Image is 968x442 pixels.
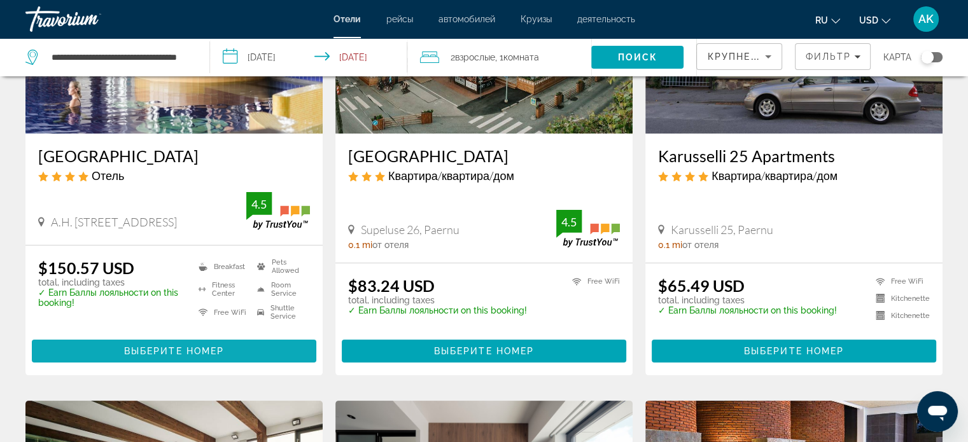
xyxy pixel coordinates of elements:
span: Фильтр [805,52,851,62]
li: Kitchenette [869,310,930,321]
button: User Menu [909,6,943,32]
button: Select check in and out date [210,38,407,76]
div: 4.5 [246,197,272,212]
span: , 1 [495,48,539,66]
a: [GEOGRAPHIC_DATA] [38,146,310,165]
span: Квартира/квартира/дом [712,169,838,183]
a: Выберите номер [652,343,936,357]
button: Change currency [859,11,890,29]
span: A.H. [STREET_ADDRESS] [51,215,177,229]
p: ✓ Earn Баллы лояльности on this booking! [658,305,837,315]
a: Отели [333,14,361,24]
span: 2 [451,48,495,66]
span: Квартира/квартира/дом [388,169,514,183]
p: ✓ Earn Баллы лояльности on this booking! [38,287,183,308]
span: 0.1 mi [348,240,372,250]
a: Выберите номер [342,343,626,357]
button: Выберите номер [342,340,626,363]
button: Выберите номер [652,340,936,363]
span: от отеля [682,240,719,250]
span: Supeluse 26, Paernu [361,223,459,237]
span: ru [815,15,828,25]
span: Комната [503,52,539,62]
button: Filters [795,43,871,70]
ins: $150.57 USD [38,258,134,277]
a: Круизы [521,14,552,24]
p: total, including taxes [348,295,527,305]
a: Выберите номер [32,343,316,357]
li: Shuttle Service [251,304,310,321]
input: Search hotel destination [50,48,190,67]
li: Free WiFi [566,276,620,287]
span: Karusselli 25, Paernu [671,223,773,237]
span: карта [883,48,911,66]
ins: $65.49 USD [658,276,745,295]
span: AK [918,13,934,25]
p: ✓ Earn Баллы лояльности on this booking! [348,305,527,315]
p: total, including taxes [658,295,837,305]
li: Free WiFi [869,276,930,287]
span: Взрослые [455,52,495,62]
li: Free WiFi [192,304,251,321]
a: [GEOGRAPHIC_DATA] [348,146,620,165]
span: USD [859,15,878,25]
div: 4 star Hotel [38,169,310,183]
div: 4.5 [556,214,582,230]
span: Выберите номер [434,346,534,356]
li: Kitchenette [869,293,930,304]
span: Крупнейшие сбережения [707,52,862,62]
span: Выберите номер [744,346,844,356]
button: Travelers: 2 adults, 0 children [407,38,592,76]
img: TrustYou guest rating badge [246,192,310,230]
a: Karusselli 25 Apartments [658,146,930,165]
button: Search [591,46,684,69]
li: Fitness Center [192,281,251,298]
div: 3 star Apartment [348,169,620,183]
a: Travorium [25,3,153,36]
span: Поиск [618,52,658,62]
a: автомобилей [438,14,495,24]
li: Room Service [251,281,310,298]
span: от отеля [372,240,409,250]
p: total, including taxes [38,277,183,287]
li: Pets Allowed [251,258,310,275]
span: Отель [92,169,124,183]
button: Change language [815,11,840,29]
li: Breakfast [192,258,251,275]
ins: $83.24 USD [348,276,435,295]
a: рейсы [386,14,413,24]
div: 4 star Apartment [658,169,930,183]
mat-select: Sort by [707,49,771,64]
img: TrustYou guest rating badge [556,210,620,247]
a: деятельность [577,14,635,24]
button: Выберите номер [32,340,316,363]
span: Выберите номер [124,346,224,356]
span: 0.1 mi [658,240,682,250]
button: Toggle map [911,52,943,63]
iframe: Кнопка запуска окна обмена сообщениями [917,391,958,432]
